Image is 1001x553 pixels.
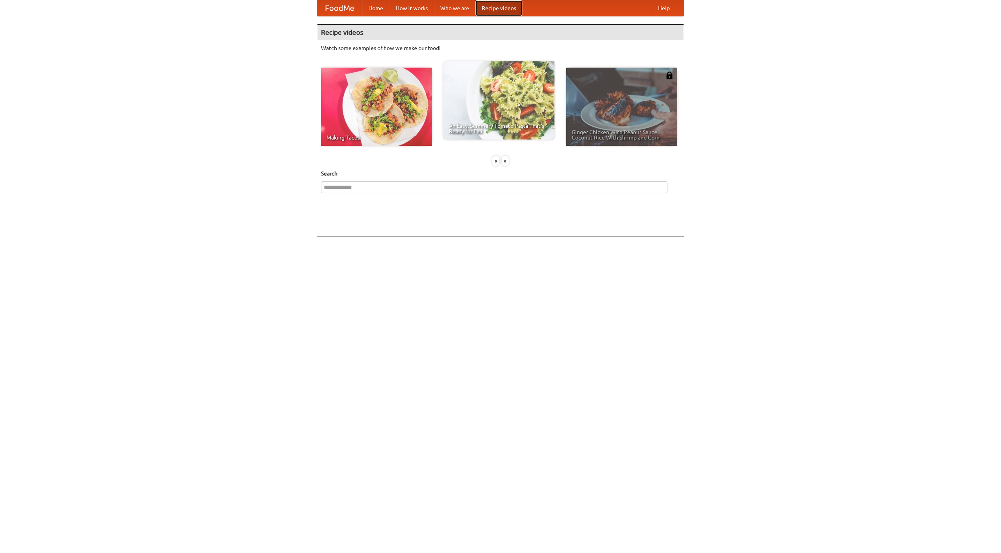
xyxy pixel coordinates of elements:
div: » [502,156,509,166]
a: FoodMe [317,0,362,16]
h5: Search [321,170,680,177]
div: « [492,156,499,166]
h4: Recipe videos [317,25,684,40]
a: Home [362,0,389,16]
img: 483408.png [666,72,673,79]
span: Making Tacos [326,135,427,140]
a: How it works [389,0,434,16]
a: An Easy, Summery Tomato Pasta That's Ready for Fall [443,61,554,140]
p: Watch some examples of how we make our food! [321,44,680,52]
span: An Easy, Summery Tomato Pasta That's Ready for Fall [449,123,549,134]
a: Making Tacos [321,68,432,146]
a: Help [652,0,676,16]
a: Who we are [434,0,475,16]
a: Recipe videos [475,0,522,16]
